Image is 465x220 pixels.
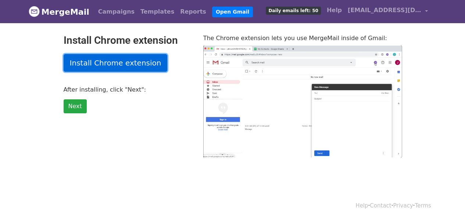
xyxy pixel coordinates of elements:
[177,4,209,19] a: Reports
[428,185,465,220] div: Tiện ích trò chuyện
[428,185,465,220] iframe: Chat Widget
[370,202,391,209] a: Contact
[348,6,421,15] span: [EMAIL_ADDRESS][DOMAIN_NAME]
[266,7,321,15] span: Daily emails left: 50
[324,3,345,18] a: Help
[29,4,89,19] a: MergeMail
[393,202,413,209] a: Privacy
[212,7,253,17] a: Open Gmail
[203,34,402,42] p: The Chrome extension lets you use MergeMail inside of Gmail:
[95,4,137,19] a: Campaigns
[355,202,368,209] a: Help
[415,202,431,209] a: Terms
[64,54,168,72] a: Install Chrome extension
[64,34,192,47] h2: Install Chrome extension
[345,3,431,20] a: [EMAIL_ADDRESS][DOMAIN_NAME]
[29,6,40,17] img: MergeMail logo
[263,3,323,18] a: Daily emails left: 50
[64,99,87,113] a: Next
[137,4,177,19] a: Templates
[64,86,192,93] p: After installing, click "Next":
